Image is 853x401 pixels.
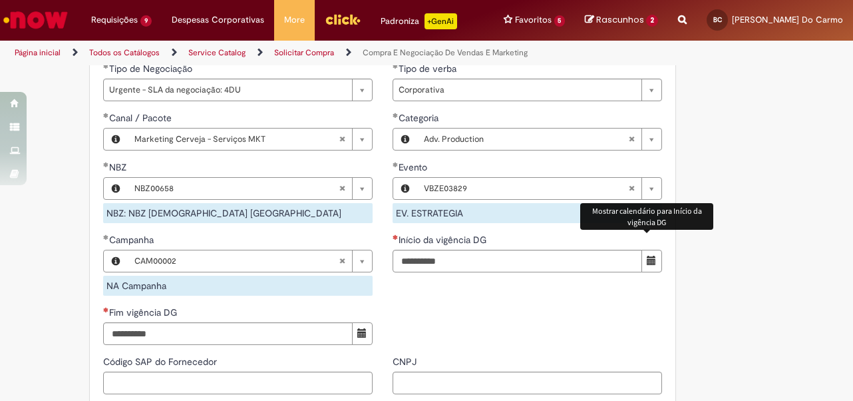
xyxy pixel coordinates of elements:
[332,129,352,150] abbr: Limpar campo Canal / Pacote
[713,15,722,24] span: BC
[393,203,662,223] div: EV. ESTRATEGIA
[140,15,152,27] span: 9
[732,14,843,25] span: [PERSON_NAME] Do Carmo
[621,178,641,199] abbr: Limpar campo Evento
[393,162,399,167] span: Obrigatório Preenchido
[424,178,628,199] span: VBZE03829
[109,63,195,75] span: Tipo de Negociação
[103,372,373,394] input: Código SAP do Fornecedor
[585,14,658,27] a: Rascunhos
[596,13,644,26] span: Rascunhos
[134,250,339,272] span: CAM00002
[515,13,552,27] span: Favoritos
[393,129,417,150] button: Categoria, Visualizar este registro Adv. Production
[399,79,635,101] span: Corporativa
[381,13,457,29] div: Padroniza
[109,112,174,124] span: Necessários - Canal / Pacote
[10,41,559,65] ul: Trilhas de página
[393,113,399,118] span: Obrigatório Preenchido
[399,234,489,246] span: Início da vigência DG
[425,13,457,29] p: +GenAi
[109,234,156,246] span: Campanha
[399,63,459,75] span: Tipo de verba
[417,178,661,199] a: VBZE03829Limpar campo Evento
[109,306,180,318] span: Fim vigência DG
[284,13,305,27] span: More
[104,250,128,272] button: Campanha, Visualizar este registro CAM00002
[393,63,399,69] span: Obrigatório Preenchido
[393,356,419,368] span: CNPJ
[393,178,417,199] button: Evento, Visualizar este registro VBZE03829
[128,250,372,272] a: CAM00002Limpar campo Campanha
[103,203,373,223] div: NBZ: NBZ [DEMOGRAPHIC_DATA] [GEOGRAPHIC_DATA]
[103,63,109,69] span: Obrigatório Preenchido
[103,113,109,118] span: Obrigatório Preenchido
[103,162,109,167] span: Obrigatório Preenchido
[91,13,138,27] span: Requisições
[399,161,430,173] span: Evento
[103,307,109,312] span: Necessários
[104,129,128,150] button: Canal / Pacote, Visualizar este registro Marketing Cerveja - Serviços MKT
[134,178,339,199] span: NBZ00658
[274,47,334,58] a: Solicitar Compra
[172,13,264,27] span: Despesas Corporativas
[393,234,399,240] span: Necessários
[363,47,528,58] a: Compra E Negociação De Vendas E Marketing
[641,250,662,272] button: Mostrar calendário para Início da vigência DG
[399,112,441,124] span: Necessários - Categoria
[332,178,352,199] abbr: Limpar campo NBZ
[109,79,345,101] span: Urgente - SLA da negociação: 4DU
[580,203,713,230] div: Mostrar calendário para Início da vigência DG
[417,129,661,150] a: Adv. ProductionLimpar campo Categoria
[15,47,61,58] a: Página inicial
[393,250,642,272] input: Início da vigência DG
[352,322,373,345] button: Mostrar calendário para Fim vigência DG
[89,47,160,58] a: Todos os Catálogos
[103,276,373,296] div: NA Campanha
[134,129,339,150] span: Marketing Cerveja - Serviços MKT
[188,47,246,58] a: Service Catalog
[109,161,129,173] span: NBZ
[621,129,641,150] abbr: Limpar campo Categoria
[646,15,658,27] span: 2
[104,178,128,199] button: NBZ, Visualizar este registro NBZ00658
[332,250,352,272] abbr: Limpar campo Campanha
[1,7,70,33] img: ServiceNow
[103,356,220,368] span: Código SAP do Fornecedor
[554,15,566,27] span: 5
[128,178,372,199] a: NBZ00658Limpar campo NBZ
[424,129,628,150] span: Adv. Production
[393,372,662,394] input: CNPJ
[103,322,353,345] input: Fim vigência DG
[128,129,372,150] a: Marketing Cerveja - Serviços MKTLimpar campo Canal / Pacote
[103,234,109,240] span: Obrigatório Preenchido
[325,9,361,29] img: click_logo_yellow_360x200.png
